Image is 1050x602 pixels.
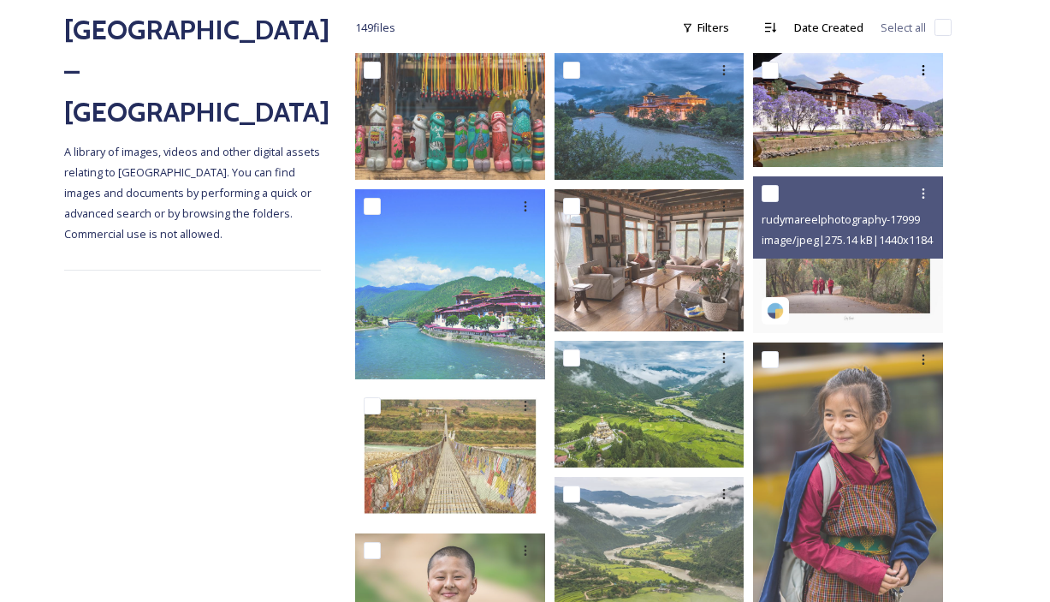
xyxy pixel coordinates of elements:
[555,341,744,468] img: Punakha by Marcus Westberg22.jpg
[767,302,784,319] img: snapsea-logo.png
[555,53,744,180] img: Punakha by Marcus Westberg29.jpg
[753,53,943,167] img: Punakha Dzongkhag Header2.jpg
[673,11,738,45] div: Filters
[786,11,872,45] div: Date Created
[355,53,545,180] img: By Marcus Westberg Punakha 2023_7.jpg
[881,20,926,36] span: Select all
[64,144,323,241] span: A library of images, videos and other digital assets relating to [GEOGRAPHIC_DATA]. You can find ...
[355,189,545,379] img: punakhadzong3.jpg
[555,189,744,332] img: Homestay_Interiors.JPG
[762,232,933,247] span: image/jpeg | 275.14 kB | 1440 x 1184
[355,20,395,36] span: 149 file s
[762,211,1010,227] span: rudymareelphotography-17999895331746650.jpg
[355,389,545,525] img: 5.JPG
